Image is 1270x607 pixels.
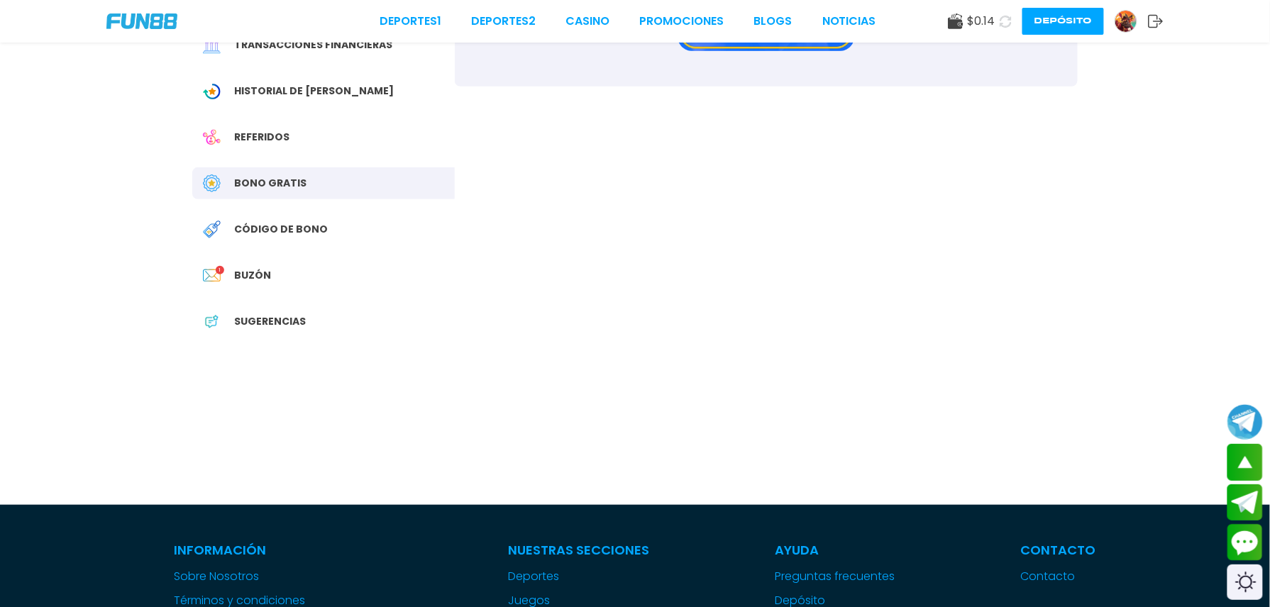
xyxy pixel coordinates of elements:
span: Referidos [234,130,289,145]
a: CASINO [565,13,609,30]
a: Financial TransactionTransacciones financieras [192,29,455,61]
a: App FeedbackSugerencias [192,306,455,338]
a: Wagering TransactionHistorial de [PERSON_NAME] [192,75,455,107]
img: Redeem Bonus [203,221,221,238]
span: Sugerencias [234,314,306,329]
span: Código de bono [234,222,328,237]
p: Ayuda [775,540,895,559]
img: Wagering Transaction [203,82,221,100]
a: Free BonusBono Gratis [192,167,455,199]
button: Depósito [1022,8,1104,35]
a: Preguntas frecuentes [775,568,895,585]
img: App Feedback [203,313,221,330]
p: Nuestras Secciones [509,540,650,559]
a: Avatar [1115,10,1148,33]
span: Historial de [PERSON_NAME] [234,84,394,99]
img: Referral [203,128,221,146]
p: 1 [216,266,224,274]
img: Avatar [1115,11,1137,32]
a: NOTICIAS [822,13,876,30]
span: Transacciones financieras [234,38,392,52]
a: Deportes2 [471,13,536,30]
img: Company Logo [106,13,177,29]
iframe: Chat [1000,191,1259,596]
span: Bono Gratis [234,176,307,191]
a: InboxBuzón1 [192,260,455,291]
p: Información [174,540,383,559]
span: $ 0.14 [968,13,995,30]
a: Redeem BonusCódigo de bono [192,213,455,245]
img: Inbox [203,267,221,284]
a: Sobre Nosotros [174,568,383,585]
img: Free Bonus [203,174,221,192]
a: Deportes [509,568,650,585]
a: Deportes1 [380,13,441,30]
a: BLOGS [754,13,793,30]
span: Buzón [234,268,271,283]
a: Promociones [640,13,724,30]
img: Financial Transaction [203,36,221,54]
a: ReferralReferidos [192,121,455,153]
